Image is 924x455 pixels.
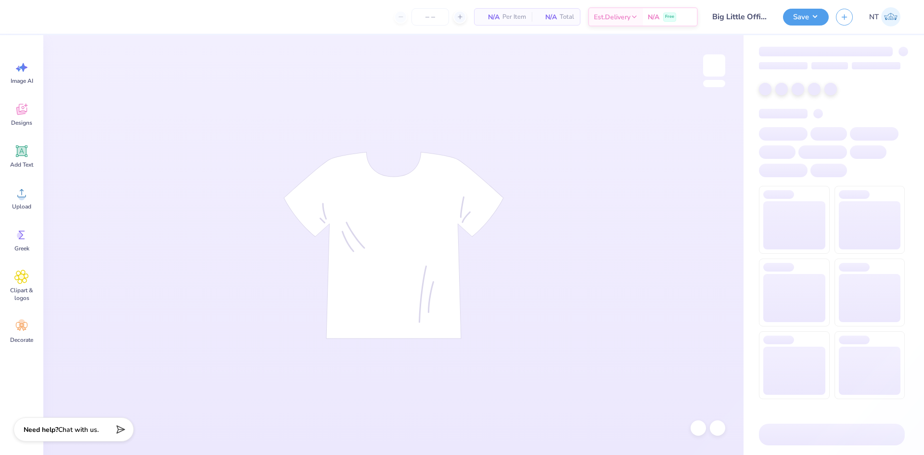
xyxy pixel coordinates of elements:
[594,12,630,22] span: Est. Delivery
[58,425,99,434] span: Chat with us.
[538,12,557,22] span: N/A
[881,7,900,26] img: Nestor Talens
[869,12,879,23] span: NT
[705,7,776,26] input: Untitled Design
[10,336,33,344] span: Decorate
[10,161,33,169] span: Add Text
[12,203,31,210] span: Upload
[783,9,829,26] button: Save
[865,7,905,26] a: NT
[283,152,504,339] img: tee-skeleton.svg
[648,12,659,22] span: N/A
[411,8,449,26] input: – –
[14,245,29,252] span: Greek
[665,13,674,20] span: Free
[6,286,38,302] span: Clipart & logos
[480,12,500,22] span: N/A
[502,12,526,22] span: Per Item
[11,119,32,127] span: Designs
[560,12,574,22] span: Total
[11,77,33,85] span: Image AI
[24,425,58,434] strong: Need help?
